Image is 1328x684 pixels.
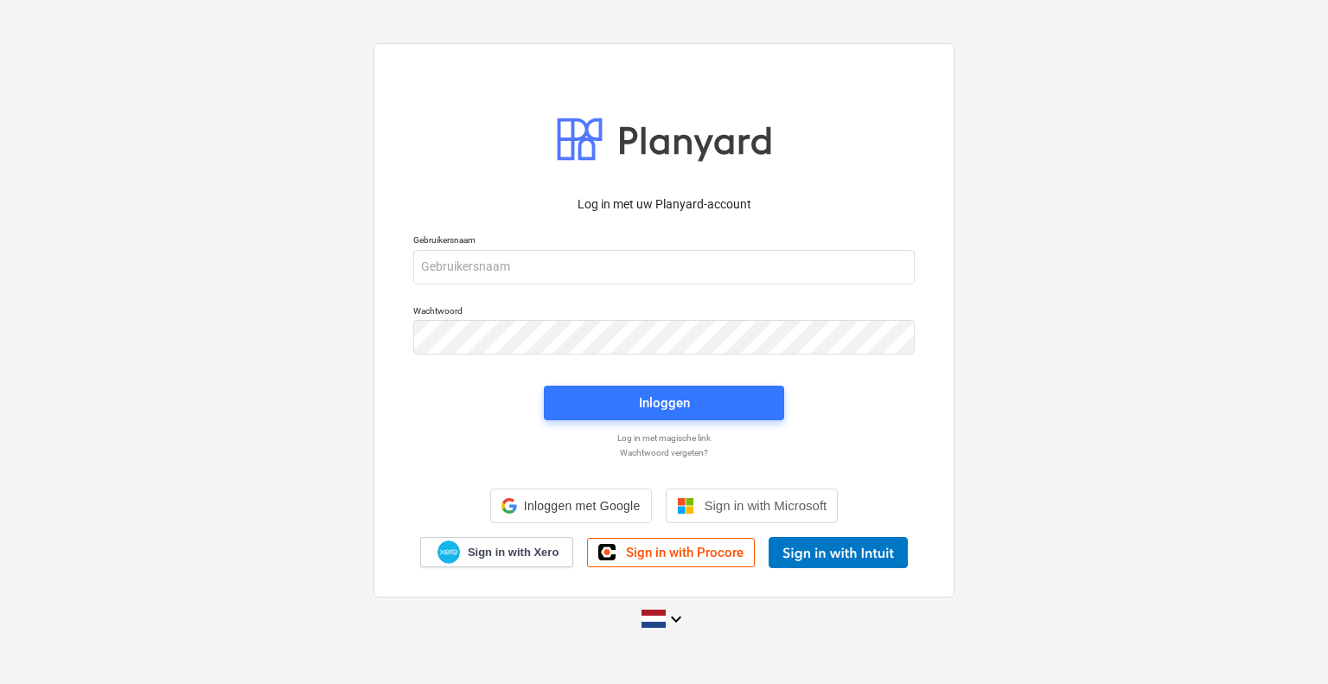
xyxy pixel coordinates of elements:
[405,447,923,458] a: Wachtwoord vergeten?
[420,537,574,567] a: Sign in with Xero
[468,545,559,560] span: Sign in with Xero
[405,432,923,444] a: Log in met magische link
[705,498,827,513] span: Sign in with Microsoft
[626,545,744,560] span: Sign in with Procore
[666,609,686,630] i: keyboard_arrow_down
[413,250,915,284] input: Gebruikersnaam
[524,499,641,513] span: Inloggen met Google
[490,489,652,523] div: Inloggen met Google
[677,497,694,515] img: Microsoft logo
[587,538,755,567] a: Sign in with Procore
[544,386,784,420] button: Inloggen
[413,305,915,320] p: Wachtwoord
[413,234,915,249] p: Gebruikersnaam
[437,540,460,564] img: Xero logo
[413,195,915,214] p: Log in met uw Planyard-account
[639,392,690,414] div: Inloggen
